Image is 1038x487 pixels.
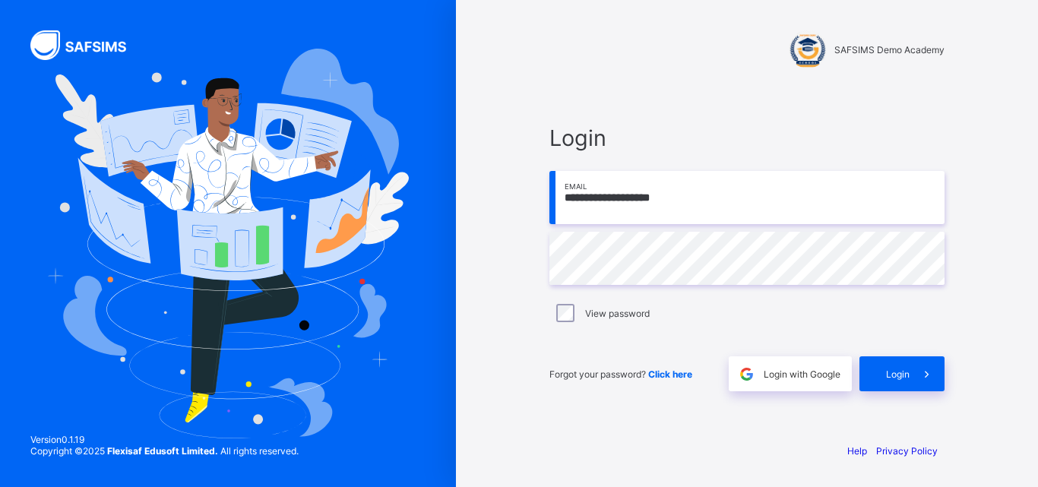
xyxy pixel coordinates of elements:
img: google.396cfc9801f0270233282035f929180a.svg [738,365,755,383]
img: Hero Image [47,49,409,438]
a: Help [847,445,867,457]
span: Forgot your password? [549,368,692,380]
a: Click here [648,368,692,380]
span: SAFSIMS Demo Academy [834,44,945,55]
img: SAFSIMS Logo [30,30,144,60]
span: Copyright © 2025 All rights reserved. [30,445,299,457]
strong: Flexisaf Edusoft Limited. [107,445,218,457]
span: Version 0.1.19 [30,434,299,445]
span: Login [549,125,945,151]
span: Login [886,368,910,380]
span: Login with Google [764,368,840,380]
a: Privacy Policy [876,445,938,457]
label: View password [585,308,650,319]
